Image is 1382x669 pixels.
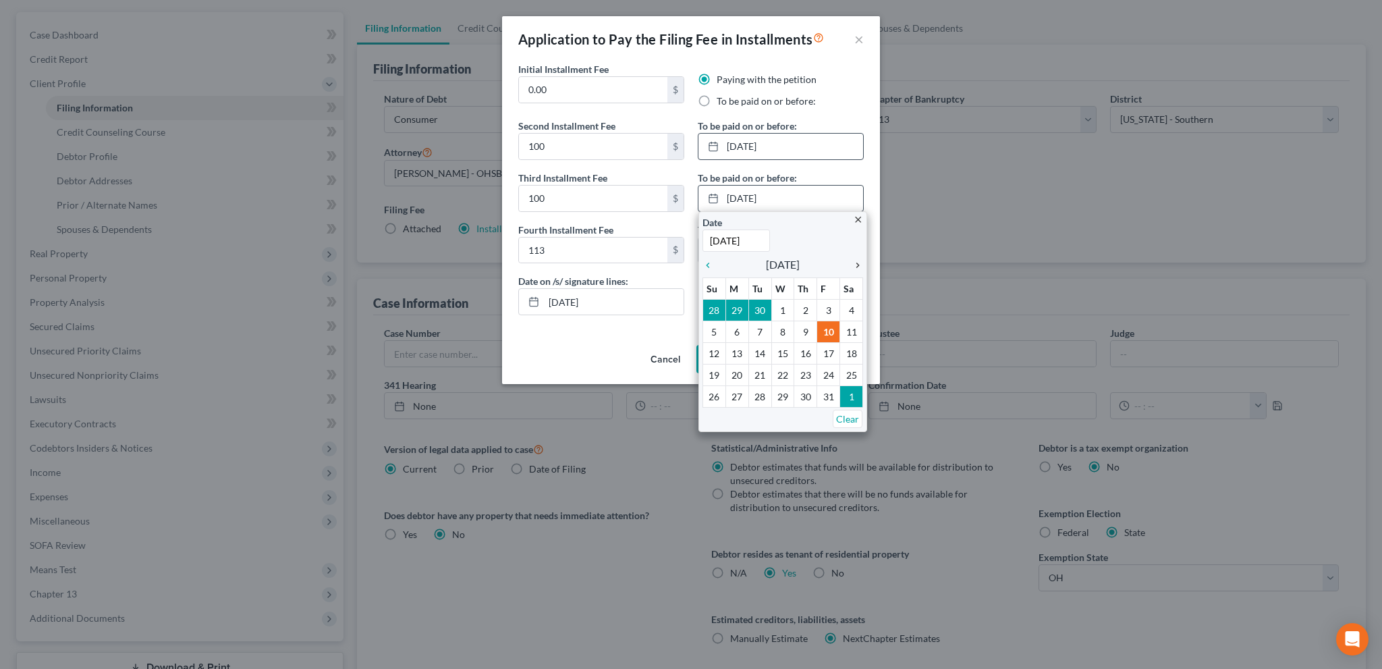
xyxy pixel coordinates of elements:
input: 0.00 [519,134,667,159]
td: 12 [703,342,726,364]
td: 16 [794,342,817,364]
button: × [854,31,864,47]
td: 29 [771,385,794,407]
td: 7 [748,321,771,342]
button: Save to Client Document Storage [696,345,864,373]
td: 25 [840,364,863,385]
td: 6 [725,321,748,342]
td: 30 [794,385,817,407]
a: [DATE] [698,134,863,159]
td: 19 [703,364,726,385]
td: 8 [771,321,794,342]
td: 9 [794,321,817,342]
label: Date on /s/ signature lines: [518,274,628,288]
input: MM/DD/YYYY [544,289,684,315]
td: 20 [725,364,748,385]
input: 0.00 [519,238,667,263]
i: chevron_left [702,260,720,271]
td: 11 [840,321,863,342]
td: 23 [794,364,817,385]
td: 21 [748,364,771,385]
th: Sa [840,277,863,299]
td: 28 [703,299,726,321]
td: 14 [748,342,771,364]
div: Application to Pay the Filing Fee in Installments [518,30,824,49]
td: 18 [840,342,863,364]
td: 29 [725,299,748,321]
label: Initial Installment Fee [518,62,609,76]
label: Second Installment Fee [518,119,615,133]
input: 1/1/2013 [702,230,770,252]
label: To be paid on or before: [698,119,797,133]
input: 0.00 [519,186,667,211]
label: To be paid on or before: [698,171,797,185]
td: 22 [771,364,794,385]
td: 17 [817,342,840,364]
th: M [725,277,748,299]
label: Third Installment Fee [518,171,607,185]
th: F [817,277,840,299]
a: chevron_right [846,257,863,273]
td: 1 [771,299,794,321]
td: 24 [817,364,840,385]
label: Paying with the petition [717,73,817,86]
label: To be paid on or before: [698,223,797,237]
label: Date [702,215,722,230]
th: Th [794,277,817,299]
td: 28 [748,385,771,407]
td: 10 [817,321,840,342]
label: To be paid on or before: [717,95,816,108]
i: close [853,215,863,225]
td: 13 [725,342,748,364]
div: $ [667,186,684,211]
td: 26 [703,385,726,407]
td: 4 [840,299,863,321]
td: 31 [817,385,840,407]
td: 3 [817,299,840,321]
td: 15 [771,342,794,364]
td: 30 [748,299,771,321]
th: W [771,277,794,299]
th: Tu [748,277,771,299]
span: [DATE] [766,257,800,273]
th: Su [703,277,726,299]
a: close [853,211,863,227]
div: $ [667,77,684,103]
td: 1 [840,385,863,407]
a: Clear [833,410,862,428]
label: Fourth Installment Fee [518,223,613,237]
td: 2 [794,299,817,321]
td: 5 [703,321,726,342]
button: Cancel [640,346,691,373]
div: Open Intercom Messenger [1336,623,1369,655]
div: $ [667,238,684,263]
a: [DATE] [698,186,863,211]
i: chevron_right [846,260,863,271]
a: chevron_left [702,257,720,273]
div: $ [667,134,684,159]
input: 0.00 [519,77,667,103]
td: 27 [725,385,748,407]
